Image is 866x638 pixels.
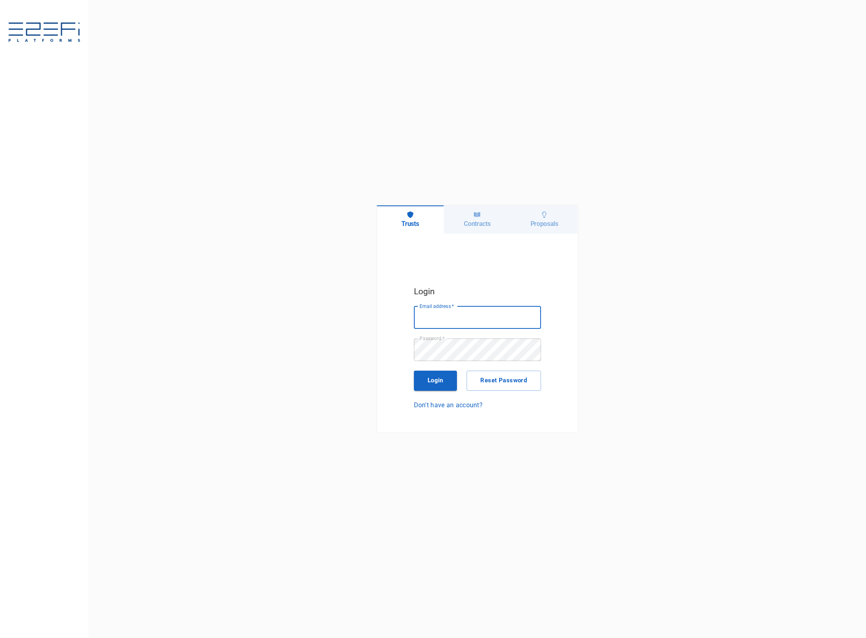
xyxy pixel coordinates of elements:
h6: Contracts [464,220,490,228]
img: E2EFiPLATFORMS-7f06cbf9.svg [8,23,80,43]
button: Reset Password [467,371,541,391]
h6: Proposals [531,220,558,228]
a: Don't have an account? [414,400,541,410]
label: Password [420,335,444,342]
button: Login [414,371,457,391]
h6: Trusts [401,220,419,228]
label: Email address [420,303,454,310]
h5: Login [414,285,541,298]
